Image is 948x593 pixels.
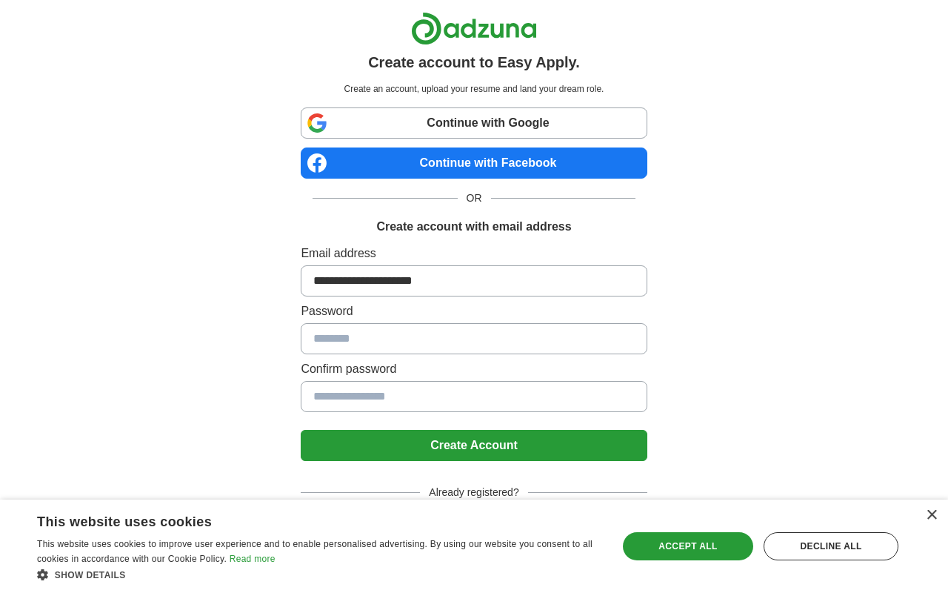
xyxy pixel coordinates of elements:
[301,302,647,320] label: Password
[37,539,592,564] span: This website uses cookies to improve user experience and to enable personalised advertising. By u...
[301,107,647,139] a: Continue with Google
[37,508,564,531] div: This website uses cookies
[301,360,647,378] label: Confirm password
[458,191,491,206] span: OR
[301,245,647,262] label: Email address
[420,485,527,500] span: Already registered?
[368,51,580,73] h1: Create account to Easy Apply.
[301,148,647,179] a: Continue with Facebook
[37,567,601,582] div: Show details
[764,532,898,560] div: Decline all
[55,570,126,580] span: Show details
[623,532,753,560] div: Accept all
[304,82,644,96] p: Create an account, upload your resume and land your dream role.
[230,554,276,564] a: Read more, opens a new window
[411,12,537,45] img: Adzuna logo
[301,430,647,461] button: Create Account
[376,218,571,236] h1: Create account with email address
[926,510,937,521] div: Close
